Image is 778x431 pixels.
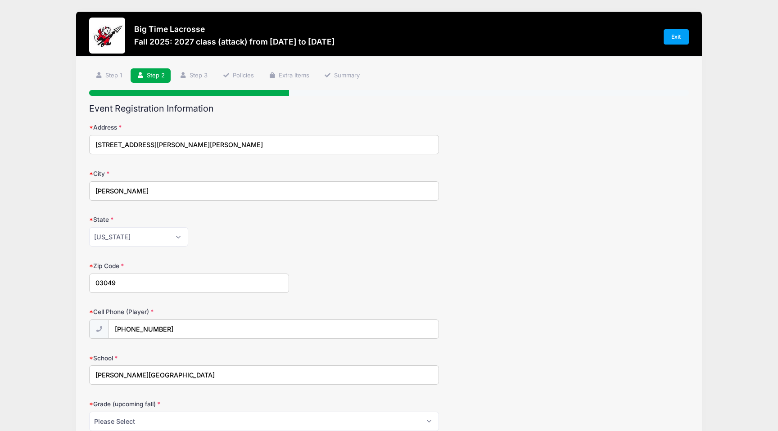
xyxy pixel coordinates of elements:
[89,123,289,132] label: Address
[131,68,171,83] a: Step 2
[664,29,689,45] a: Exit
[134,37,335,46] h3: Fall 2025: 2027 class (attack) from [DATE] to [DATE]
[89,400,289,409] label: Grade (upcoming fall)
[89,68,128,83] a: Step 1
[318,68,366,83] a: Summary
[217,68,260,83] a: Policies
[89,261,289,270] label: Zip Code
[262,68,315,83] a: Extra Items
[89,354,289,363] label: School
[89,169,289,178] label: City
[89,215,289,224] label: State
[89,103,689,114] h2: Event Registration Information
[89,307,289,316] label: Cell Phone (Player)
[89,274,289,293] input: xxxxx
[174,68,214,83] a: Step 3
[134,24,335,34] h3: Big Time Lacrosse
[109,319,439,339] input: (xxx) xxx-xxxx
